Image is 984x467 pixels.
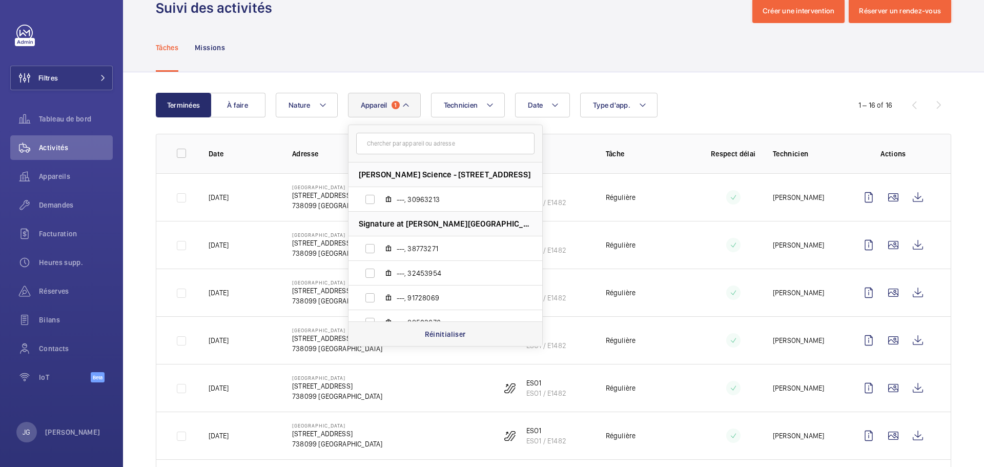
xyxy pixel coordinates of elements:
[292,279,382,286] p: [GEOGRAPHIC_DATA]
[292,343,382,354] p: 738099 [GEOGRAPHIC_DATA]
[361,101,387,109] span: Appareil
[289,101,311,109] span: Nature
[397,194,516,205] span: ---, 30963213
[292,439,382,449] p: 738099 [GEOGRAPHIC_DATA]
[292,184,382,190] p: [GEOGRAPHIC_DATA]
[195,43,225,53] p: Missions
[606,149,694,159] p: Tâche
[425,329,466,339] p: Réinitialiser
[292,429,382,439] p: [STREET_ADDRESS]
[526,282,566,293] p: ESO1
[397,268,516,278] span: ---, 32453954
[292,149,485,159] p: Adresse
[526,436,566,446] p: ESO1 / E1482
[156,93,211,117] button: Terminées
[23,427,30,437] p: JG
[39,143,113,153] span: Activités
[856,149,930,159] p: Actions
[526,425,566,436] p: ESO1
[773,240,824,250] p: [PERSON_NAME]
[39,114,113,124] span: Tableau de bord
[209,192,229,202] p: [DATE]
[526,187,566,197] p: ESO1
[39,229,113,239] span: Facturation
[209,335,229,346] p: [DATE]
[39,372,91,382] span: IoT
[39,257,113,268] span: Heures supp.
[397,243,516,254] span: ---, 38773271
[292,375,382,381] p: [GEOGRAPHIC_DATA]
[292,391,382,401] p: 738099 [GEOGRAPHIC_DATA]
[292,238,382,248] p: [STREET_ADDRESS]
[526,245,566,255] p: ESO1 / E1482
[292,422,382,429] p: [GEOGRAPHIC_DATA]
[292,333,382,343] p: [STREET_ADDRESS]
[773,431,824,441] p: [PERSON_NAME]
[292,296,382,306] p: 738099 [GEOGRAPHIC_DATA]
[356,133,535,154] input: Chercher par appareil ou adresse
[209,240,229,250] p: [DATE]
[501,149,589,159] p: Appareil
[292,248,382,258] p: 738099 [GEOGRAPHIC_DATA]
[526,197,566,208] p: ESO1 / E1482
[209,149,276,159] p: Date
[45,427,100,437] p: [PERSON_NAME]
[858,100,892,110] div: 1 – 16 of 16
[276,93,338,117] button: Nature
[773,149,840,159] p: Technicien
[209,288,229,298] p: [DATE]
[292,286,382,296] p: [STREET_ADDRESS]
[10,66,113,90] button: Filtres
[773,335,824,346] p: [PERSON_NAME]
[397,317,516,328] span: ---, 88503676
[292,381,382,391] p: [STREET_ADDRESS]
[431,93,505,117] button: Technicien
[606,240,636,250] p: Régulière
[526,330,566,340] p: ESO1
[606,383,636,393] p: Régulière
[39,200,113,210] span: Demandes
[292,232,382,238] p: [GEOGRAPHIC_DATA]
[397,293,516,303] span: ---, 91728069
[359,218,532,229] span: Signature at [PERSON_NAME][GEOGRAPHIC_DATA][STREET_ADDRESS][PERSON_NAME]
[292,190,382,200] p: [STREET_ADDRESS]
[392,101,400,109] span: 1
[38,73,58,83] span: Filtres
[91,372,105,382] span: Beta
[504,382,516,394] img: escalator.svg
[773,192,824,202] p: [PERSON_NAME]
[444,101,478,109] span: Technicien
[348,93,421,117] button: Appareil1
[606,431,636,441] p: Régulière
[292,327,382,333] p: [GEOGRAPHIC_DATA]
[580,93,658,117] button: Type d'app.
[773,383,824,393] p: [PERSON_NAME]
[292,200,382,211] p: 738099 [GEOGRAPHIC_DATA]
[209,431,229,441] p: [DATE]
[156,43,178,53] p: Tâches
[39,315,113,325] span: Bilans
[359,169,531,180] span: [PERSON_NAME] Science - [STREET_ADDRESS]
[39,171,113,181] span: Appareils
[526,293,566,303] p: ESO1 / E1482
[606,192,636,202] p: Régulière
[593,101,630,109] span: Type d'app.
[526,378,566,388] p: ESO1
[773,288,824,298] p: [PERSON_NAME]
[710,149,756,159] p: Respect délai
[504,430,516,442] img: escalator.svg
[39,343,113,354] span: Contacts
[526,388,566,398] p: ESO1 / E1482
[526,340,566,351] p: ESO1 / E1482
[526,235,566,245] p: ESO1
[515,93,570,117] button: Date
[210,93,265,117] button: À faire
[606,288,636,298] p: Régulière
[528,101,543,109] span: Date
[209,383,229,393] p: [DATE]
[606,335,636,346] p: Régulière
[39,286,113,296] span: Réserves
